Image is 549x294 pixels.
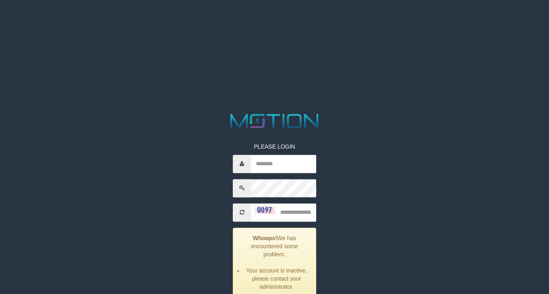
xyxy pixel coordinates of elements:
li: Your account is inactive, please contact your administrator. [243,266,310,291]
img: MOTION_logo.png [226,111,322,130]
strong: Whoops! [253,235,277,241]
img: captcha [255,206,275,214]
p: PLEASE LOGIN [233,143,316,151]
